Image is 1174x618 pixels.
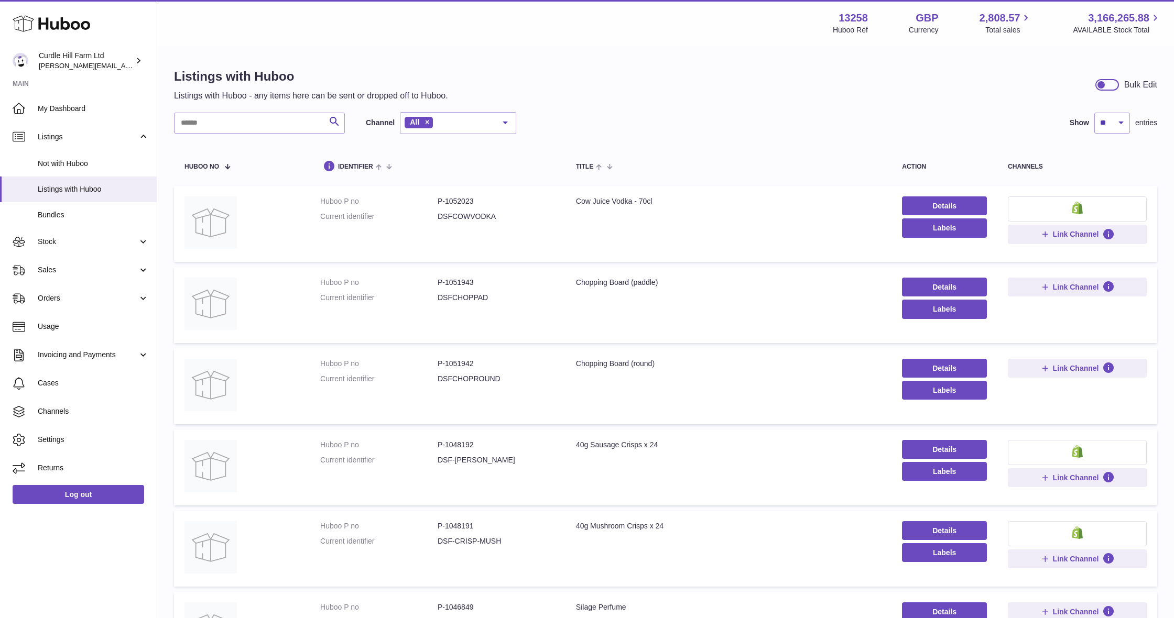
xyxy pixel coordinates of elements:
button: Link Channel [1008,468,1147,487]
span: Link Channel [1053,473,1099,482]
dd: P-1046849 [438,602,555,612]
span: Stock [38,237,138,247]
button: Link Channel [1008,549,1147,568]
span: My Dashboard [38,104,149,114]
img: Chopping Board (paddle) [184,278,237,330]
a: 2,808.57 Total sales [980,11,1032,35]
span: 3,166,265.88 [1088,11,1149,25]
a: Details [902,278,987,296]
label: Show [1070,118,1089,128]
dt: Huboo P no [320,602,438,612]
dd: P-1051943 [438,278,555,288]
button: Labels [902,543,987,562]
dt: Huboo P no [320,521,438,531]
span: Usage [38,322,149,332]
label: Channel [366,118,395,128]
dd: P-1048192 [438,440,555,450]
span: Not with Huboo [38,159,149,169]
div: 40g Sausage Crisps x 24 [576,440,881,450]
span: All [410,118,419,126]
dd: DSF-CRISP-MUSH [438,536,555,546]
span: identifier [338,163,373,170]
button: Labels [902,218,987,237]
dt: Current identifier [320,293,438,303]
div: Chopping Board (paddle) [576,278,881,288]
a: Details [902,196,987,215]
dt: Current identifier [320,536,438,546]
dt: Huboo P no [320,196,438,206]
strong: GBP [916,11,938,25]
a: Details [902,521,987,540]
img: Cow Juice Vodka - 70cl [184,196,237,249]
span: Listings [38,132,138,142]
button: Link Channel [1008,278,1147,296]
div: Cow Juice Vodka - 70cl [576,196,881,206]
strong: 13258 [839,11,868,25]
span: Cases [38,378,149,388]
span: Link Channel [1053,282,1099,292]
div: action [902,163,987,170]
span: Huboo no [184,163,219,170]
button: Labels [902,300,987,318]
span: Bundles [38,210,149,220]
span: Total sales [985,25,1032,35]
span: 2,808.57 [980,11,1020,25]
img: miranda@diddlysquatfarmshop.com [13,53,28,69]
div: channels [1008,163,1147,170]
div: 40g Mushroom Crisps x 24 [576,521,881,531]
img: shopify-small.png [1072,445,1083,458]
span: Returns [38,463,149,473]
dt: Current identifier [320,374,438,384]
dt: Current identifier [320,455,438,465]
div: Silage Perfume [576,602,881,612]
span: Orders [38,293,138,303]
div: Bulk Edit [1124,79,1157,91]
dd: P-1051942 [438,359,555,369]
span: Link Channel [1053,554,1099,564]
dt: Huboo P no [320,278,438,288]
span: Link Channel [1053,229,1099,239]
button: Labels [902,381,987,400]
img: 40g Mushroom Crisps x 24 [184,521,237,573]
dt: Current identifier [320,212,438,222]
img: 40g Sausage Crisps x 24 [184,440,237,492]
dd: P-1052023 [438,196,555,206]
h1: Listings with Huboo [174,68,448,85]
a: Details [902,440,987,459]
span: Listings with Huboo [38,184,149,194]
span: Channels [38,406,149,416]
dd: DSFCHOPROUND [438,374,555,384]
div: Huboo Ref [833,25,868,35]
span: title [576,163,593,170]
span: Sales [38,265,138,275]
dt: Huboo P no [320,440,438,450]
dd: P-1048191 [438,521,555,531]
div: Chopping Board (round) [576,359,881,369]
span: Link Channel [1053,363,1099,373]
span: Invoicing and Payments [38,350,138,360]
dd: DSF-[PERSON_NAME] [438,455,555,465]
span: Settings [38,435,149,445]
button: Labels [902,462,987,481]
a: Details [902,359,987,378]
span: [PERSON_NAME][EMAIL_ADDRESS][DOMAIN_NAME] [39,61,210,70]
span: Link Channel [1053,607,1099,616]
dd: DSFCOWVODKA [438,212,555,222]
a: Log out [13,485,144,504]
a: 3,166,265.88 AVAILABLE Stock Total [1073,11,1161,35]
dt: Huboo P no [320,359,438,369]
button: Link Channel [1008,225,1147,244]
div: Currency [909,25,939,35]
span: entries [1135,118,1157,128]
img: shopify-small.png [1072,202,1083,214]
span: AVAILABLE Stock Total [1073,25,1161,35]
p: Listings with Huboo - any items here can be sent or dropped off to Huboo. [174,90,448,102]
img: Chopping Board (round) [184,359,237,411]
dd: DSFCHOPPAD [438,293,555,303]
img: shopify-small.png [1072,526,1083,539]
button: Link Channel [1008,359,1147,378]
div: Curdle Hill Farm Ltd [39,51,133,71]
